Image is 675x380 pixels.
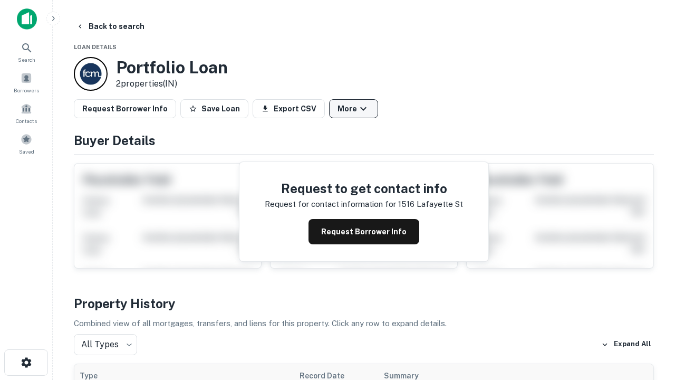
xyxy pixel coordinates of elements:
div: All Types [74,334,137,355]
button: Request Borrower Info [74,99,176,118]
a: Borrowers [3,68,50,97]
a: Contacts [3,99,50,127]
iframe: Chat Widget [622,296,675,346]
button: Save Loan [180,99,248,118]
h4: Property History [74,294,654,313]
button: Export CSV [253,99,325,118]
span: Saved [19,147,34,156]
img: capitalize-icon.png [17,8,37,30]
a: Saved [3,129,50,158]
span: Search [18,55,35,64]
button: Expand All [599,337,654,353]
h4: Request to get contact info [265,179,463,198]
span: Contacts [16,117,37,125]
p: Request for contact information for [265,198,396,211]
h4: Buyer Details [74,131,654,150]
p: Combined view of all mortgages, transfers, and liens for this property. Click any row to expand d... [74,317,654,330]
p: 2 properties (IN) [116,78,228,90]
span: Loan Details [74,44,117,50]
button: More [329,99,378,118]
p: 1516 lafayette st [398,198,463,211]
button: Request Borrower Info [308,219,419,244]
h3: Portfolio Loan [116,58,228,78]
button: Back to search [72,17,149,36]
span: Borrowers [14,86,39,94]
a: Search [3,37,50,66]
